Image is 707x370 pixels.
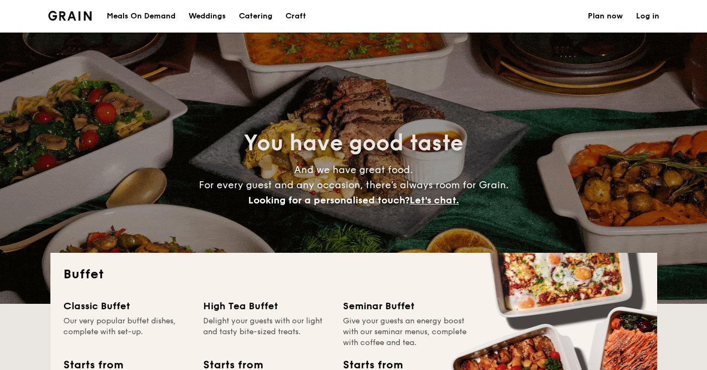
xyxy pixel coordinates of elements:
div: Classic Buffet [63,298,190,314]
a: Logotype [48,11,92,21]
div: Give your guests an energy boost with our seminar menus, complete with coffee and tea. [343,316,470,348]
div: High Tea Buffet [203,298,330,314]
span: Let's chat. [410,194,459,206]
h2: Buffet [63,266,644,283]
span: You have good taste [244,130,463,156]
span: Looking for a personalised touch? [248,194,410,206]
span: And we have great food. For every guest and any occasion, there’s always room for Grain. [199,164,509,206]
div: Seminar Buffet [343,298,470,314]
div: Our very popular buffet dishes, complete with set-up. [63,316,190,348]
div: Delight your guests with our light and tasty bite-sized treats. [203,316,330,348]
img: Grain [48,11,92,21]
